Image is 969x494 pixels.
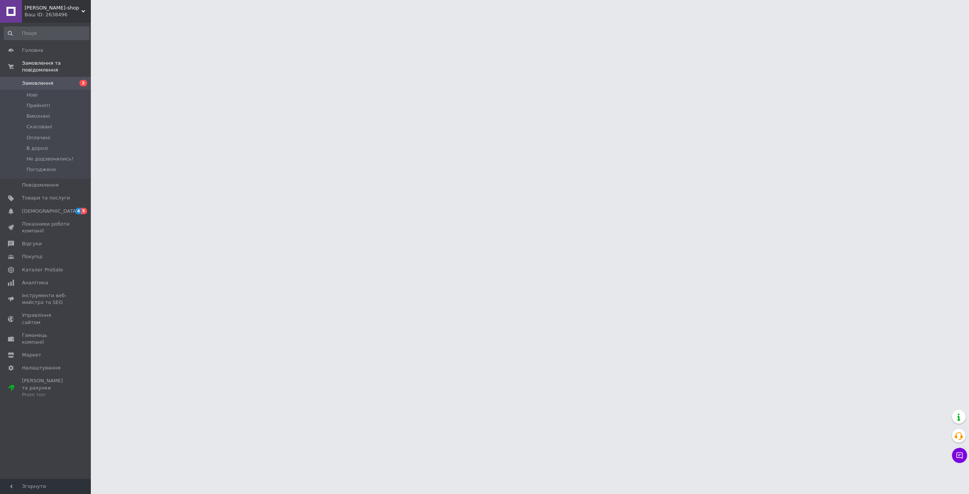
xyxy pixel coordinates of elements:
span: Маркет [22,352,41,358]
span: Гаманець компанії [22,332,70,346]
span: Налаштування [22,365,61,371]
span: Управління сайтом [22,312,70,326]
button: Чат з покупцем [952,448,967,463]
span: KiM-shop [25,5,81,11]
span: Нові [26,92,37,98]
span: 4 [75,208,81,214]
span: [DEMOGRAPHIC_DATA] [22,208,78,215]
span: Каталог ProSale [22,266,63,273]
span: Скасовані [26,123,52,130]
span: Показники роботи компанії [22,221,70,234]
span: Інструменти веб-майстра та SEO [22,292,70,306]
div: Prom топ [22,391,70,398]
span: Погоджено [26,166,56,173]
span: 2 [79,80,87,86]
span: Відгуки [22,240,42,247]
span: 5 [81,208,87,214]
span: Оплачені [26,134,50,141]
span: Замовлення та повідомлення [22,60,91,73]
span: Покупці [22,253,42,260]
span: [PERSON_NAME] та рахунки [22,377,70,398]
span: Замовлення [22,80,53,87]
span: В дорозі [26,145,48,152]
span: Виконані [26,113,50,120]
span: Повідомлення [22,182,59,189]
span: Прийняті [26,102,50,109]
input: Пошук [4,26,89,40]
span: Товари та послуги [22,195,70,201]
span: Головна [22,47,43,54]
span: Аналітика [22,279,48,286]
div: Ваш ID: 2638496 [25,11,91,18]
span: Не додзвонились! [26,156,73,162]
